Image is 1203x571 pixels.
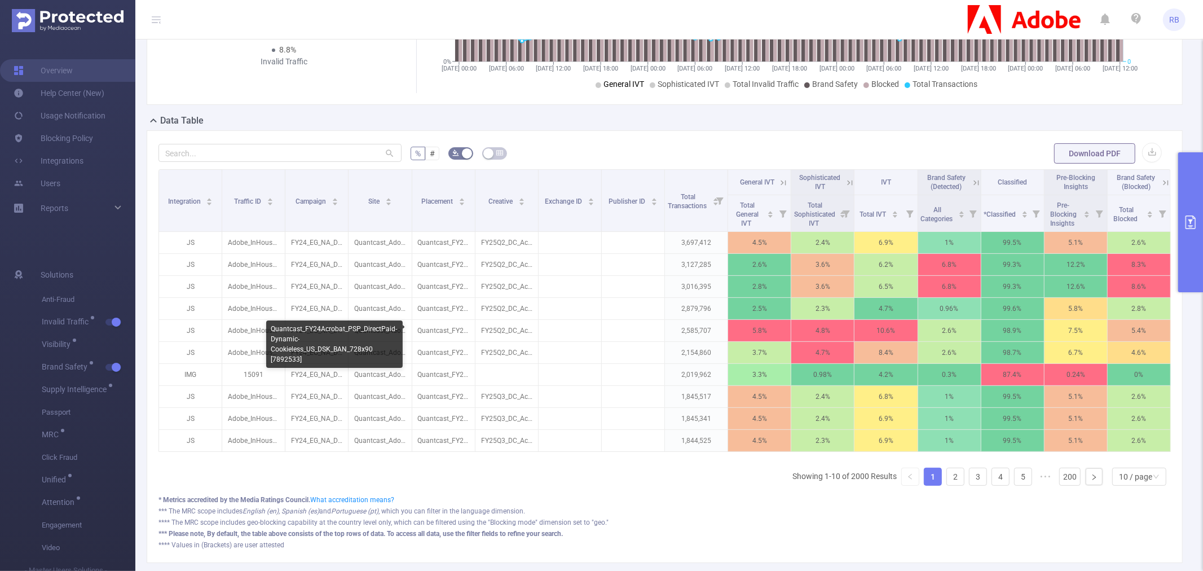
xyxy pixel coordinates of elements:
div: **** The MRC scope includes geo-blocking capability at the country level only, which can be filte... [158,517,1171,528]
div: Sort [518,196,525,203]
div: Sort [958,209,965,216]
p: 3.3% [728,364,791,385]
div: Sort [206,196,213,203]
div: Sort [1083,209,1090,216]
p: 99.3% [981,276,1044,297]
i: icon: caret-down [1022,213,1028,217]
p: Quantcast_FY24Acrobat_LAL_DirectPaid-Dynamic_US_DSK_BAN_300x250 [7892495] [412,408,475,429]
p: 2.4% [791,408,854,429]
p: 7.5% [1045,320,1107,341]
a: Overview [14,59,73,82]
span: Engagement [42,514,135,537]
span: Visibility [42,340,74,348]
i: icon: caret-down [959,213,965,217]
div: *** The MRC scope includes and , which you can filter in the language dimension. [158,506,1171,516]
p: 6.7% [1045,342,1107,363]
p: JS [159,232,222,253]
span: Total Transactions [668,193,708,210]
i: Filter menu [965,195,981,231]
p: Quantcast_FY24Acrobat_PSP_DirectPaid-Dynamic-Cookieless_US_DSK_BAN_728x90 [7892533] [412,320,475,341]
p: 4.7% [791,342,854,363]
p: 2.4% [791,232,854,253]
p: Quantcast_AdobeDyn [20050] [349,364,411,385]
p: 5.1% [1045,408,1107,429]
p: Quantcast_FY24Acrobat_PSP_DirectPaid-Dynamic-Cookieless_US_DSK_BAN_300x250 [7892531] [412,254,475,275]
p: 2,019,962 [665,364,728,385]
a: 1 [924,468,941,485]
p: Adobe_InHouse [13539] [222,342,285,363]
p: 2,879,796 [665,298,728,319]
p: 99.5% [981,386,1044,407]
p: 2.4% [791,386,854,407]
b: * Metrics accredited by the Media Ratings Council. [158,496,310,504]
p: 2.6% [918,342,981,363]
tspan: 0% [443,58,451,65]
i: Filter menu [1028,195,1044,231]
p: 15091 [222,364,285,385]
p: Quantcast_FY24Acrobat_LAL_Native-AcrobatTrialist-Dynamic-V2_US_DSK_BAN_1x1 [7892506] [412,364,475,385]
p: 2.8% [728,276,791,297]
p: 99.3% [981,254,1044,275]
p: 0.96% [918,298,981,319]
p: 4.5% [728,386,791,407]
i: icon: caret-down [267,201,273,204]
span: Creative [488,197,514,205]
p: 99.5% [981,408,1044,429]
tspan: [DATE] 18:00 [772,65,807,72]
p: FY24_EG_NA_DocumentCloud_Acrobat_Acquisition [225291] [285,364,348,385]
span: General IVT [603,80,644,89]
span: Placement [421,197,455,205]
span: Solutions [41,263,73,286]
i: icon: caret-up [892,209,898,213]
p: Quantcast_AdobeDyn [349,254,411,275]
i: icon: right [1091,474,1098,481]
p: Adobe_InHouse [13539] [222,408,285,429]
div: Quantcast_FY24Acrobat_PSP_DirectPaid-Dynamic-Cookieless_US_DSK_BAN_728x90 [7892533] [266,320,403,368]
i: icon: down [1153,473,1160,481]
tspan: [DATE] 12:00 [725,65,760,72]
a: 3 [970,468,986,485]
div: Sort [588,196,594,203]
span: Supply Intelligence [42,385,111,393]
p: 2,585,707 [665,320,728,341]
div: Sort [767,209,774,216]
p: 3.7% [728,342,791,363]
tspan: [DATE] 00:00 [1008,65,1043,72]
i: icon: caret-up [267,196,273,200]
div: **** Values in (Brackets) are user attested [158,540,1171,550]
i: icon: caret-down [588,201,594,204]
span: Publisher ID [609,197,647,205]
p: 4.5% [728,232,791,253]
p: 12.6% [1045,276,1107,297]
p: 1,845,517 [665,386,728,407]
p: 3,697,412 [665,232,728,253]
i: icon: caret-up [332,196,338,200]
li: 3 [969,468,987,486]
p: 6.8% [918,254,981,275]
a: 200 [1060,468,1080,485]
tspan: [DATE] 06:00 [1055,65,1090,72]
i: icon: caret-down [1083,213,1090,217]
i: Filter menu [712,170,728,231]
div: Sort [385,196,392,203]
p: FY24_EG_NA_DocumentCloud_Acrobat_Acquisition [225291] [285,232,348,253]
i: icon: caret-down [459,201,465,204]
span: Total Blocked [1114,206,1140,223]
tspan: [DATE] 00:00 [442,65,477,72]
p: 8.4% [854,342,917,363]
p: 5.8% [1045,298,1107,319]
p: Quantcast_FY24Acrobat_PSP_AcrobatTrialist-Dynamic-Cookieless_US_DSK_BAN_300x250 [7892521] [412,276,475,297]
p: 5.8% [728,320,791,341]
span: Campaign [296,197,328,205]
p: 0% [1108,364,1170,385]
span: Total General IVT [736,201,759,227]
span: 8.8% [280,45,297,54]
p: 2.6% [728,254,791,275]
a: 5 [1015,468,1032,485]
p: 6.5% [854,276,917,297]
p: 6.8% [918,276,981,297]
p: 2.3% [791,430,854,451]
p: FY24_EG_NA_DocumentCloud_Acrobat_Acquisition [225291] [285,254,348,275]
p: 8.3% [1108,254,1170,275]
i: Filter menu [775,195,791,231]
